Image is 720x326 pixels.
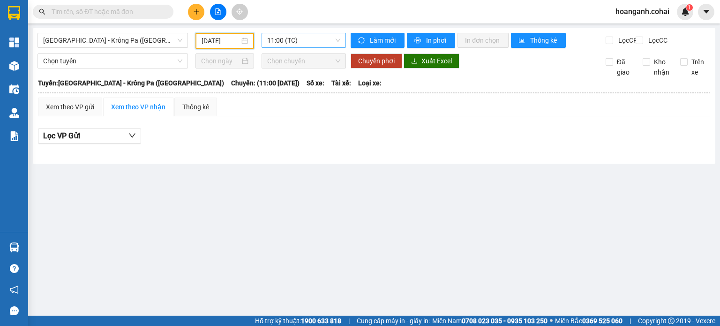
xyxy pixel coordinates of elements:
span: ⚪️ [550,319,553,323]
span: Thống kê [530,35,558,45]
img: logo-vxr [8,6,20,20]
button: bar-chartThống kê [511,33,566,48]
span: Làm mới [370,35,397,45]
span: hoanganh.cohai [608,6,677,17]
span: Miền Bắc [555,316,622,326]
button: Lọc VP Gửi [38,129,141,144]
span: Chọn chuyến [267,54,341,68]
strong: 0369 525 060 [582,317,622,325]
button: aim [232,4,248,20]
span: plus [193,8,200,15]
span: Kho nhận [650,57,673,77]
button: syncLàm mới [351,33,405,48]
div: Xem theo VP nhận [111,102,165,112]
button: file-add [210,4,226,20]
img: solution-icon [9,131,19,141]
span: Sài Gòn - Krông Pa (Uar) [43,33,182,47]
img: icon-new-feature [681,8,690,16]
span: search [39,8,45,15]
button: caret-down [698,4,714,20]
span: Trên xe [688,57,711,77]
input: Tìm tên, số ĐT hoặc mã đơn [52,7,162,17]
strong: 0708 023 035 - 0935 103 250 [462,317,547,325]
span: file-add [215,8,221,15]
button: plus [188,4,204,20]
span: copyright [668,318,675,324]
span: Chọn tuyến [43,54,182,68]
span: bar-chart [518,37,526,45]
b: Tuyến: [GEOGRAPHIC_DATA] - Krông Pa ([GEOGRAPHIC_DATA]) [38,79,224,87]
span: down [128,132,136,139]
span: question-circle [10,264,19,273]
span: Lọc CC [645,35,669,45]
input: 13/10/2025 [202,36,239,46]
span: Cung cấp máy in - giấy in: [357,316,430,326]
input: Chọn ngày [201,56,240,66]
span: Miền Nam [432,316,547,326]
span: Đã giao [613,57,636,77]
img: warehouse-icon [9,243,19,252]
span: In phơi [426,35,448,45]
span: caret-down [702,8,711,16]
img: warehouse-icon [9,84,19,94]
span: message [10,306,19,315]
span: Tài xế: [331,78,351,88]
span: notification [10,285,19,294]
button: printerIn phơi [407,33,455,48]
button: In đơn chọn [457,33,509,48]
span: | [348,316,350,326]
span: Hỗ trợ kỹ thuật: [255,316,341,326]
img: warehouse-icon [9,108,19,118]
span: printer [414,37,422,45]
div: Thống kê [182,102,209,112]
span: Loại xe: [358,78,382,88]
span: Chuyến: (11:00 [DATE]) [231,78,300,88]
span: sync [358,37,366,45]
div: Xem theo VP gửi [46,102,94,112]
button: downloadXuất Excel [404,53,459,68]
span: Số xe: [307,78,324,88]
strong: 1900 633 818 [301,317,341,325]
span: 1 [688,4,691,11]
span: 11:00 (TC) [267,33,341,47]
sup: 1 [686,4,693,11]
span: Lọc VP Gửi [43,130,80,142]
button: Chuyển phơi [351,53,402,68]
span: aim [236,8,243,15]
span: | [630,316,631,326]
img: warehouse-icon [9,61,19,71]
img: dashboard-icon [9,38,19,47]
span: Lọc CR [615,35,639,45]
